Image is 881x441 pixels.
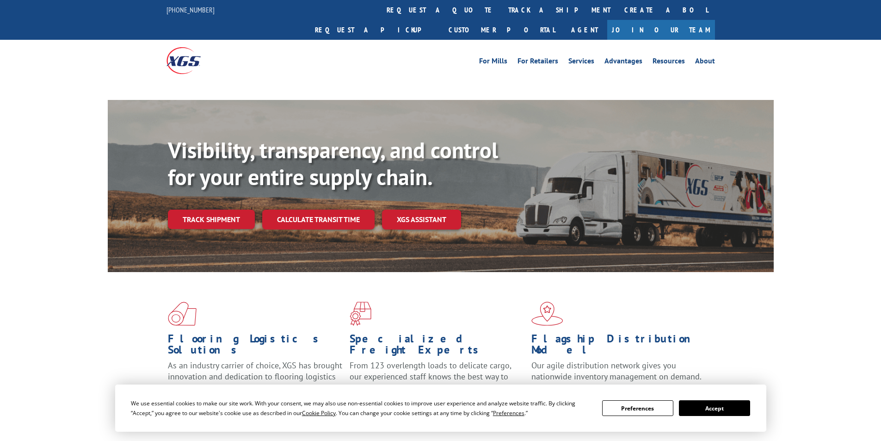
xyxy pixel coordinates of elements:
b: Visibility, transparency, and control for your entire supply chain. [168,136,498,191]
img: xgs-icon-flagship-distribution-model-red [531,302,563,326]
a: [PHONE_NUMBER] [166,5,215,14]
h1: Flagship Distribution Model [531,333,706,360]
span: As an industry carrier of choice, XGS has brought innovation and dedication to flooring logistics... [168,360,342,393]
a: Customer Portal [442,20,562,40]
a: Advantages [604,57,642,68]
button: Preferences [602,400,673,416]
span: Preferences [493,409,524,417]
div: Cookie Consent Prompt [115,385,766,432]
p: From 123 overlength loads to delicate cargo, our experienced staff knows the best way to move you... [350,360,524,401]
h1: Specialized Freight Experts [350,333,524,360]
button: Accept [679,400,750,416]
a: Request a pickup [308,20,442,40]
a: Agent [562,20,607,40]
a: Calculate transit time [262,210,375,230]
a: XGS ASSISTANT [382,210,461,230]
h1: Flooring Logistics Solutions [168,333,343,360]
a: Track shipment [168,210,255,229]
a: Services [568,57,594,68]
a: For Retailers [518,57,558,68]
a: About [695,57,715,68]
a: Join Our Team [607,20,715,40]
a: For Mills [479,57,507,68]
img: xgs-icon-focused-on-flooring-red [350,302,371,326]
a: Resources [653,57,685,68]
img: xgs-icon-total-supply-chain-intelligence-red [168,302,197,326]
div: We use essential cookies to make our site work. With your consent, we may also use non-essential ... [131,398,591,418]
span: Cookie Policy [302,409,336,417]
span: Our agile distribution network gives you nationwide inventory management on demand. [531,360,702,382]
